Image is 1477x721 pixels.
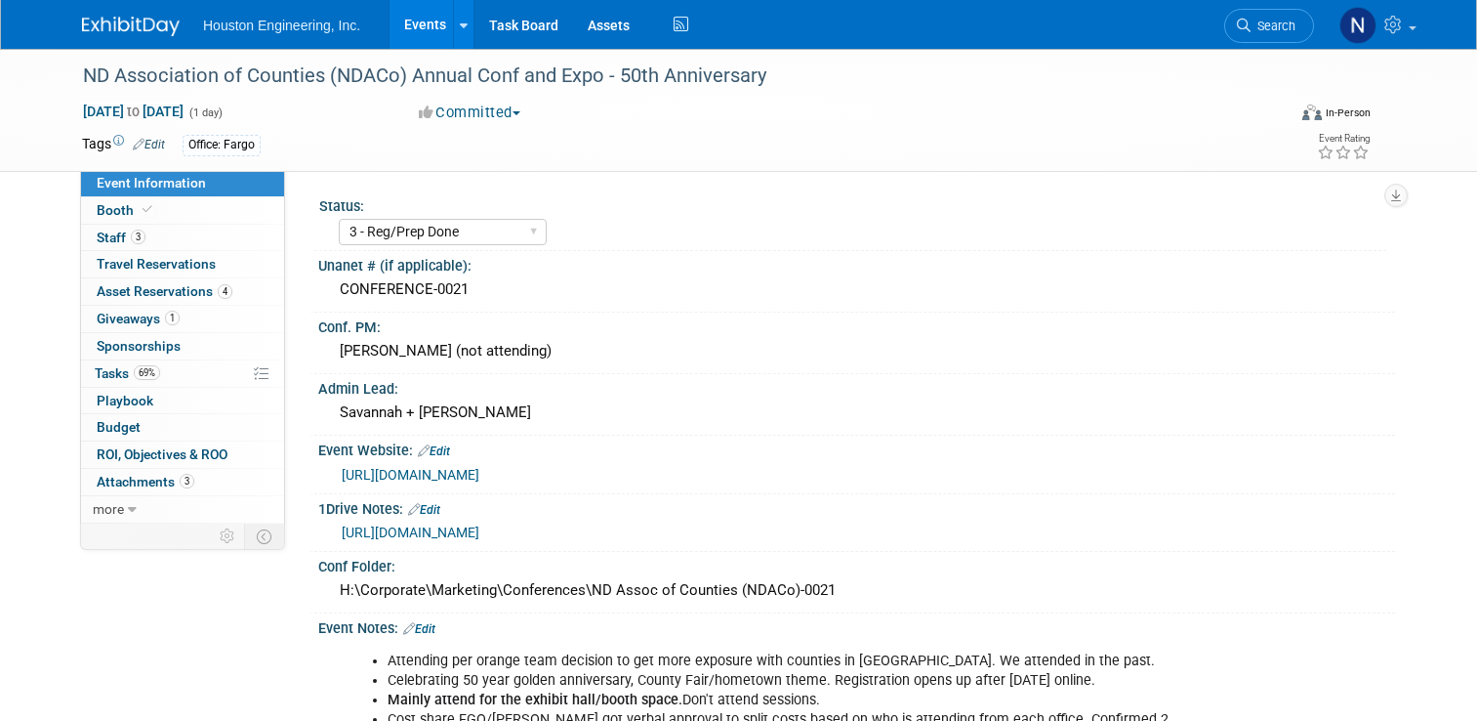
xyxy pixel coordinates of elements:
div: ND Association of Counties (NDACo) Annual Conf and Expo - 50th Anniversary [76,59,1261,94]
img: ExhibitDay [82,17,180,36]
span: ROI, Objectives & ROO [97,446,227,462]
span: Search [1251,19,1295,33]
span: 3 [131,230,145,244]
td: Toggle Event Tabs [245,524,285,549]
a: Tasks69% [81,360,284,387]
a: Edit [408,503,440,517]
span: 1 [165,311,180,325]
a: [URL][DOMAIN_NAME] [342,525,479,540]
td: Tags [82,134,165,156]
a: Edit [133,138,165,151]
a: Edit [403,622,435,636]
td: Personalize Event Tab Strip [211,524,245,549]
span: to [124,104,143,119]
img: Nic Cullen [1339,7,1376,44]
div: Admin Lead: [318,374,1395,399]
span: Sponsorships [97,338,181,354]
div: Unanet # (if applicable): [318,251,1395,276]
span: Travel Reservations [97,256,216,272]
a: Search [1224,9,1314,43]
span: [DATE] [DATE] [82,103,185,120]
li: Celebrating 50 year golden anniversary, County Fair/hometown theme. Registration opens up after [... [388,671,1174,691]
div: Office: Fargo [183,135,261,155]
a: Attachments3 [81,469,284,495]
span: Tasks [95,365,160,381]
div: Conf. PM: [318,313,1395,337]
span: Booth [97,202,156,218]
span: Asset Reservations [97,283,232,299]
a: Sponsorships [81,333,284,360]
span: 4 [218,284,232,299]
b: Mainly attend for the exhibit hall/booth space. [388,692,682,708]
span: Staff [97,230,145,245]
span: Houston Engineering, Inc. [203,18,360,33]
a: Asset Reservations4 [81,278,284,305]
div: 1Drive Notes: [318,494,1395,520]
span: Playbook [97,393,153,408]
a: [URL][DOMAIN_NAME] [342,467,479,483]
a: Playbook [81,388,284,414]
li: Don't attend sessions. [388,691,1174,710]
div: H:\Corporate\Marketing\Conferences\ND Assoc of Counties (NDACo)-0021 [333,575,1380,606]
i: Booth reservation complete [143,204,152,215]
div: In-Person [1325,106,1371,120]
div: [PERSON_NAME] (not attending) [333,336,1380,366]
a: Travel Reservations [81,251,284,277]
div: CONFERENCE-0021 [333,275,1380,305]
a: Staff3 [81,225,284,251]
div: Status: [319,191,1386,216]
div: Event Website: [318,436,1395,461]
img: Format-Inperson.png [1302,105,1322,120]
div: Savannah + [PERSON_NAME] [333,398,1380,428]
a: Edit [418,445,450,458]
div: Conf Folder: [318,552,1395,576]
a: Giveaways1 [81,306,284,332]
div: Event Format [1180,102,1371,131]
a: more [81,496,284,523]
button: Committed [412,103,528,123]
span: 3 [180,474,194,488]
a: ROI, Objectives & ROO [81,442,284,468]
span: Giveaways [97,311,180,326]
li: Attending per orange team decision to get more exposure with counties in [GEOGRAPHIC_DATA]. We at... [388,652,1174,671]
a: Event Information [81,170,284,196]
span: Budget [97,419,141,435]
span: Attachments [97,474,194,489]
a: Booth [81,197,284,224]
span: (1 day) [187,106,223,119]
div: Event Rating [1317,134,1370,144]
span: Event Information [97,175,206,191]
div: Event Notes: [318,614,1395,639]
a: Budget [81,414,284,441]
span: 69% [134,365,160,380]
span: more [93,501,124,517]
